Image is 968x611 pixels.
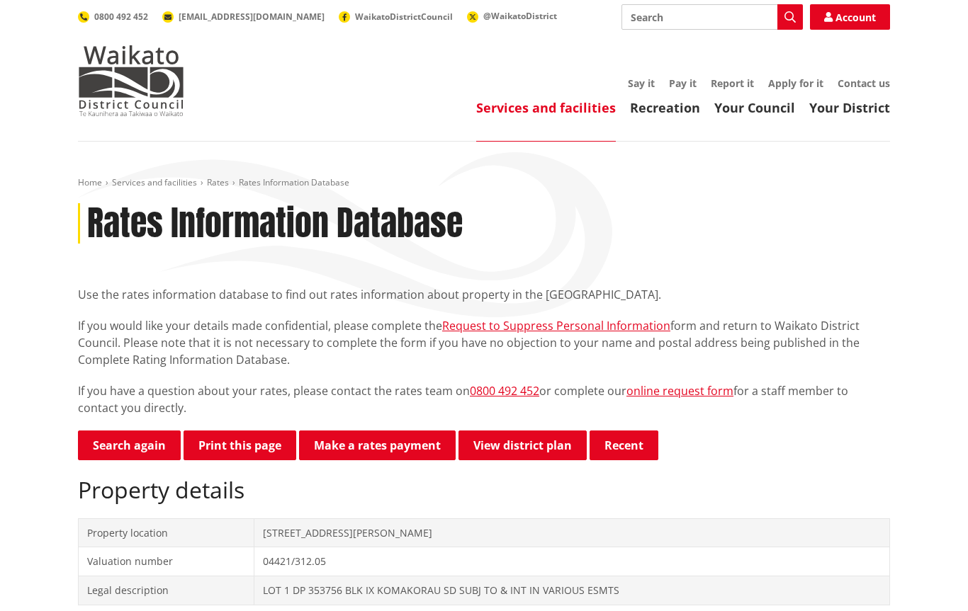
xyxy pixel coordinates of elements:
[590,430,658,460] button: Recent
[78,476,890,503] h2: Property details
[239,176,349,188] span: Rates Information Database
[809,99,890,116] a: Your District
[669,76,697,90] a: Pay it
[621,4,803,30] input: Search input
[78,11,148,23] a: 0800 492 452
[184,430,296,460] button: Print this page
[78,317,890,368] p: If you would like your details made confidential, please complete the form and return to Waikato ...
[79,576,254,605] td: Legal description
[179,11,325,23] span: [EMAIL_ADDRESS][DOMAIN_NAME]
[254,518,890,547] td: [STREET_ADDRESS][PERSON_NAME]
[207,176,229,188] a: Rates
[467,10,557,22] a: @WaikatoDistrict
[94,11,148,23] span: 0800 492 452
[810,4,890,30] a: Account
[254,576,890,605] td: LOT 1 DP 353756 BLK IX KOMAKORAU SD SUBJ TO & INT IN VARIOUS ESMTS
[78,45,184,116] img: Waikato District Council - Te Kaunihera aa Takiwaa o Waikato
[79,547,254,576] td: Valuation number
[442,318,670,333] a: Request to Suppress Personal Information
[711,76,754,90] a: Report it
[768,76,823,90] a: Apply for it
[470,383,539,399] a: 0800 492 452
[78,382,890,416] p: If you have a question about your rates, please contact the rates team on or complete our for a s...
[78,286,890,303] p: Use the rates information database to find out rates information about property in the [GEOGRAPHI...
[254,547,890,576] td: 04421/312.05
[78,176,102,188] a: Home
[355,11,453,23] span: WaikatoDistrictCouncil
[79,518,254,547] td: Property location
[458,430,587,460] a: View district plan
[626,383,733,399] a: online request form
[162,11,325,23] a: [EMAIL_ADDRESS][DOMAIN_NAME]
[630,99,700,116] a: Recreation
[78,430,181,460] a: Search again
[476,99,616,116] a: Services and facilities
[838,76,890,90] a: Contact us
[299,430,456,460] a: Make a rates payment
[339,11,453,23] a: WaikatoDistrictCouncil
[714,99,795,116] a: Your Council
[483,10,557,22] span: @WaikatoDistrict
[628,76,655,90] a: Say it
[87,203,463,244] h1: Rates Information Database
[78,177,890,189] nav: breadcrumb
[112,176,197,188] a: Services and facilities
